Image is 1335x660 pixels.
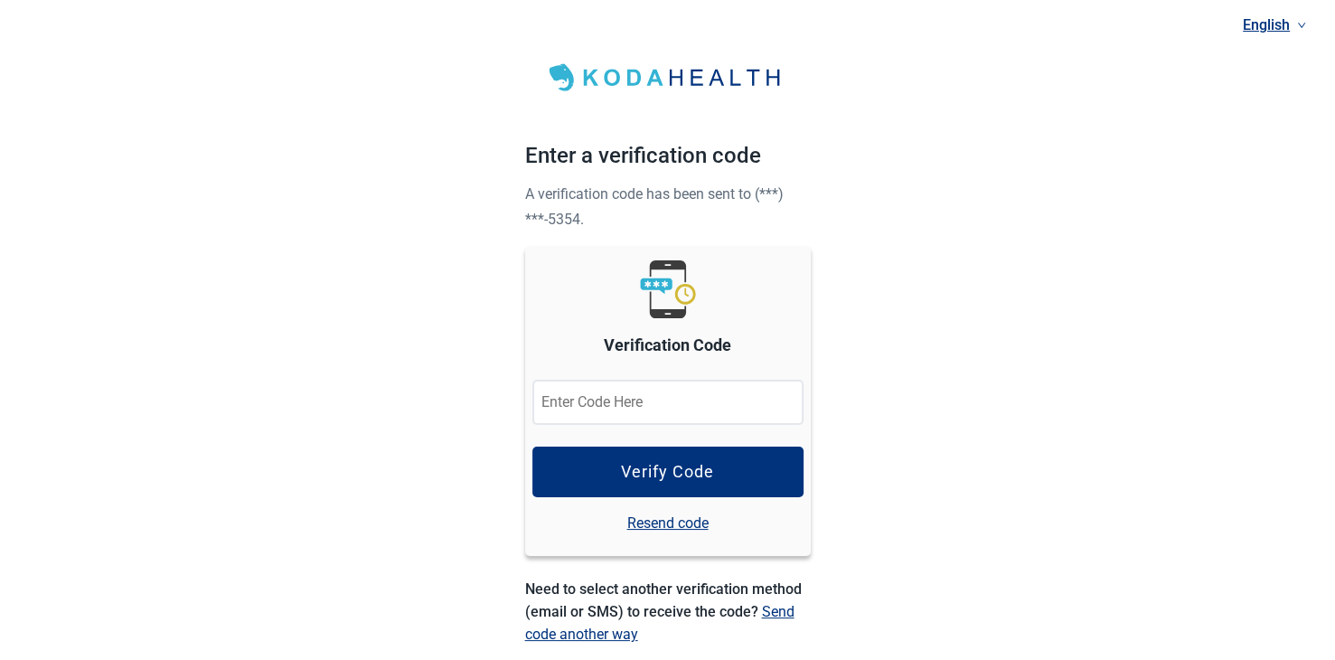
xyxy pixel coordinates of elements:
[1297,21,1306,30] span: down
[532,380,804,425] input: Enter Code Here
[525,139,811,181] h1: Enter a verification code
[525,185,784,228] span: A verification code has been sent to (***) ***-5354.
[627,512,709,534] a: Resend code
[1236,10,1313,40] a: Current language: English
[621,463,714,481] div: Verify Code
[604,333,731,358] label: Verification Code
[539,58,795,98] img: Koda Health
[532,447,804,497] button: Verify Code
[525,580,802,620] span: Need to select another verification method (email or SMS) to receive the code?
